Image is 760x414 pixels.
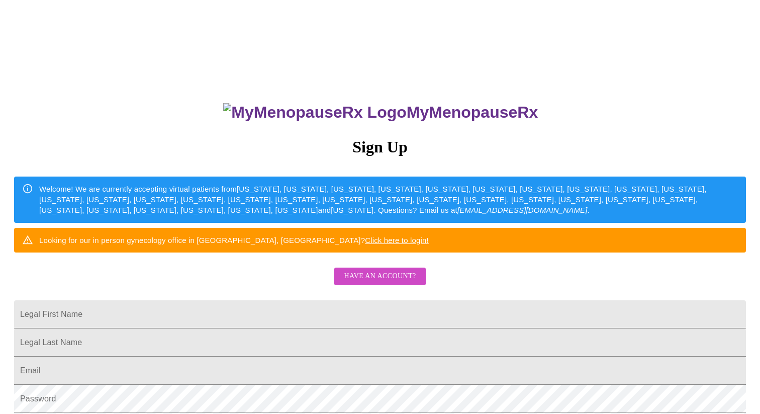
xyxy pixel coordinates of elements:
[457,206,588,214] em: [EMAIL_ADDRESS][DOMAIN_NAME]
[16,103,746,122] h3: MyMenopauseRx
[334,268,426,285] button: Have an account?
[39,231,429,250] div: Looking for our in person gynecology office in [GEOGRAPHIC_DATA], [GEOGRAPHIC_DATA]?
[344,270,416,283] span: Have an account?
[365,236,429,244] a: Click here to login!
[223,103,406,122] img: MyMenopauseRx Logo
[39,180,738,220] div: Welcome! We are currently accepting virtual patients from [US_STATE], [US_STATE], [US_STATE], [US...
[14,138,746,156] h3: Sign Up
[331,279,428,287] a: Have an account?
